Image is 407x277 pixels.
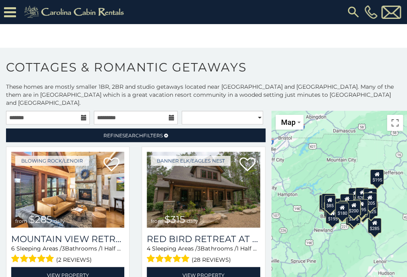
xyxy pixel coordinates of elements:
[147,245,150,252] span: 4
[197,245,200,252] span: 3
[11,244,124,265] div: Sleeping Areas / Bathrooms / Sleeps:
[56,255,92,265] span: (2 reviews)
[29,214,52,225] span: $285
[324,195,335,210] div: $85
[354,199,368,214] div: $195
[101,245,137,252] span: 1 Half Baths /
[363,188,377,203] div: $200
[151,218,163,224] span: from
[347,200,360,216] div: $200
[281,118,296,126] span: Map
[147,244,260,265] div: Sleeping Areas / Bathrooms / Sleeps:
[103,157,119,173] a: Add to favorites
[346,5,360,19] img: search-regular.svg
[164,214,185,225] span: $315
[192,255,231,265] span: (28 reviews)
[368,218,381,233] div: $285
[122,132,143,138] span: Search
[15,218,27,224] span: from
[347,200,361,216] div: $125
[346,210,359,225] div: $175
[326,208,339,223] div: $195
[387,115,403,131] button: Toggle fullscreen view
[370,169,384,184] div: $195
[354,200,368,215] div: $190
[335,202,349,218] div: $180
[11,245,15,252] span: 6
[15,156,89,166] a: Blowing Rock/Lenoir
[236,245,273,252] span: 1 Half Baths /
[275,115,304,130] button: Change map style
[322,193,335,208] div: $235
[11,234,124,244] a: Mountain View Retreat
[103,132,163,138] span: Refine Filters
[346,208,360,224] div: $275
[147,234,260,244] h3: Red Bird Retreat at Eagles Nest
[355,187,369,202] div: $205
[54,218,65,224] span: daily
[147,152,260,228] img: Red Bird Retreat at Eagles Nest
[20,4,131,20] img: Khaki-logo.png
[151,156,231,166] a: Banner Elk/Eagles Nest
[364,201,378,216] div: $225
[147,152,260,228] a: Red Bird Retreat at Eagles Nest from $315 daily
[62,245,65,252] span: 3
[6,128,265,142] a: RefineSearchFilters
[319,194,332,210] div: $315
[11,152,124,228] a: Mountain View Retreat from $285 daily
[147,234,260,244] a: Red Bird Retreat at [GEOGRAPHIC_DATA]
[187,218,198,224] span: daily
[356,203,370,218] div: $199
[324,202,338,217] div: $215
[11,152,124,228] img: Mountain View Retreat
[338,201,352,216] div: $145
[239,157,255,173] a: Add to favorites
[340,193,354,209] div: $195
[362,5,379,19] a: [PHONE_NUMBER]
[363,192,377,208] div: $205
